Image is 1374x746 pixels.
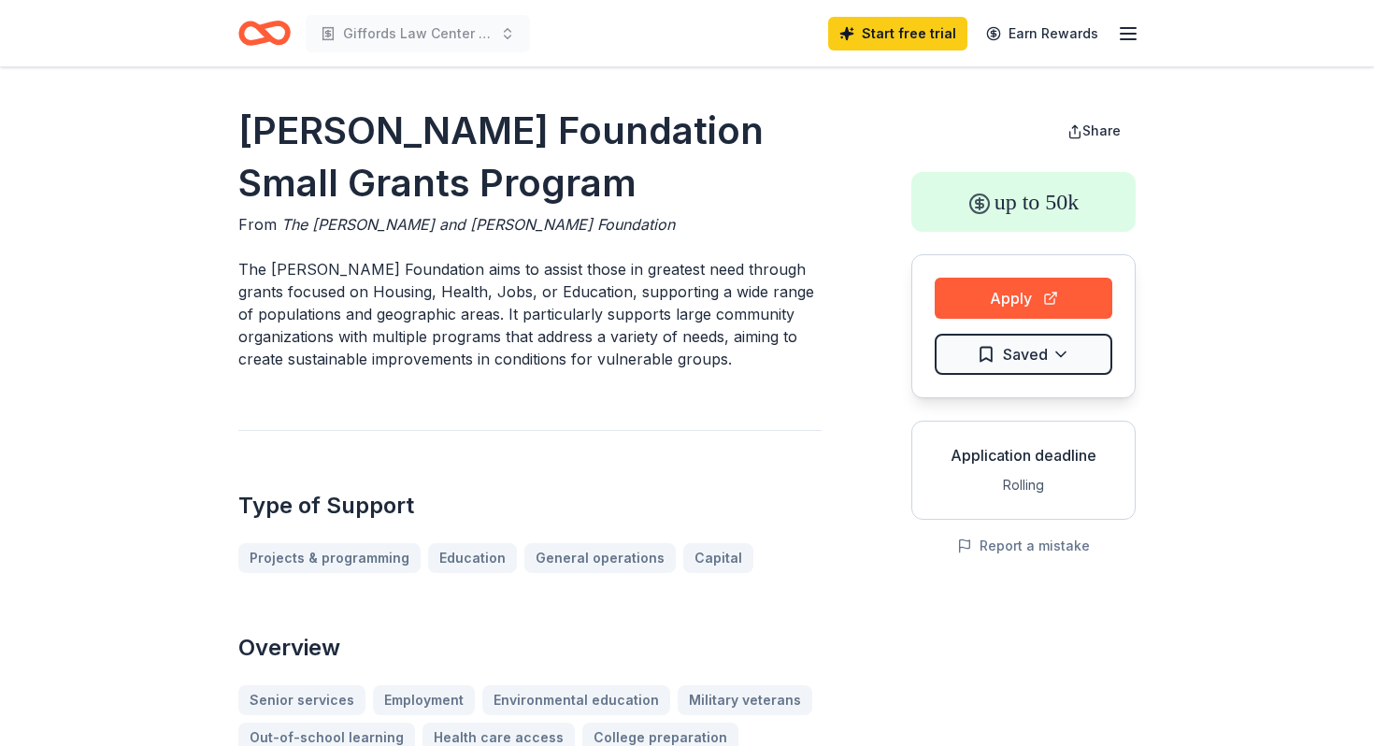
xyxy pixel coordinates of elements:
[281,215,675,234] span: The [PERSON_NAME] and [PERSON_NAME] Foundation
[1082,122,1121,138] span: Share
[238,11,291,55] a: Home
[306,15,530,52] button: Giffords Law Center General Operating Support
[1003,342,1048,366] span: Saved
[683,543,753,573] a: Capital
[911,172,1136,232] div: up to 50k
[343,22,493,45] span: Giffords Law Center General Operating Support
[935,278,1112,319] button: Apply
[927,474,1120,496] div: Rolling
[238,543,421,573] a: Projects & programming
[828,17,967,50] a: Start free trial
[524,543,676,573] a: General operations
[1052,112,1136,150] button: Share
[238,633,822,663] h2: Overview
[238,213,822,236] div: From
[935,334,1112,375] button: Saved
[428,543,517,573] a: Education
[927,444,1120,466] div: Application deadline
[975,17,1109,50] a: Earn Rewards
[957,535,1090,557] button: Report a mistake
[238,258,822,370] p: The [PERSON_NAME] Foundation aims to assist those in greatest need through grants focused on Hous...
[238,105,822,209] h1: [PERSON_NAME] Foundation Small Grants Program
[238,491,822,521] h2: Type of Support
